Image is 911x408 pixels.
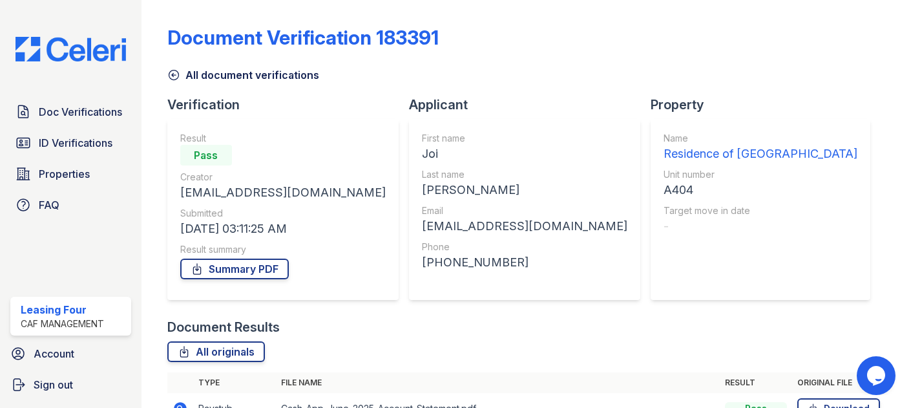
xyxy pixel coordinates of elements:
[180,171,386,184] div: Creator
[180,220,386,238] div: [DATE] 03:11:25 AM
[167,318,280,336] div: Document Results
[10,192,131,218] a: FAQ
[39,135,112,151] span: ID Verifications
[422,145,627,163] div: Joi
[857,356,898,395] iframe: chat widget
[664,181,857,199] div: A404
[792,372,885,393] th: Original file
[720,372,792,393] th: Result
[651,96,881,114] div: Property
[167,341,265,362] a: All originals
[21,302,104,317] div: Leasing Four
[422,241,627,253] div: Phone
[409,96,651,114] div: Applicant
[193,372,276,393] th: Type
[664,132,857,145] div: Name
[664,204,857,217] div: Target move in date
[5,372,136,398] a: Sign out
[422,132,627,145] div: First name
[10,99,131,125] a: Doc Verifications
[180,184,386,202] div: [EMAIL_ADDRESS][DOMAIN_NAME]
[5,37,136,61] img: CE_Logo_Blue-a8612792a0a2168367f1c8372b55b34899dd931a85d93a1a3d3e32e68fde9ad4.png
[180,145,232,166] div: Pass
[39,166,90,182] span: Properties
[167,67,319,83] a: All document verifications
[664,217,857,235] div: -
[167,96,409,114] div: Verification
[180,243,386,256] div: Result summary
[5,341,136,367] a: Account
[34,377,73,392] span: Sign out
[664,168,857,181] div: Unit number
[39,197,59,213] span: FAQ
[167,26,439,49] div: Document Verification 183391
[276,372,720,393] th: File name
[422,217,627,235] div: [EMAIL_ADDRESS][DOMAIN_NAME]
[180,259,289,279] a: Summary PDF
[664,145,857,163] div: Residence of [GEOGRAPHIC_DATA]
[422,253,627,272] div: [PHONE_NUMBER]
[39,104,122,120] span: Doc Verifications
[21,317,104,330] div: CAF Management
[422,181,627,199] div: [PERSON_NAME]
[180,132,386,145] div: Result
[10,130,131,156] a: ID Verifications
[422,204,627,217] div: Email
[10,161,131,187] a: Properties
[180,207,386,220] div: Submitted
[422,168,627,181] div: Last name
[34,346,74,361] span: Account
[664,132,857,163] a: Name Residence of [GEOGRAPHIC_DATA]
